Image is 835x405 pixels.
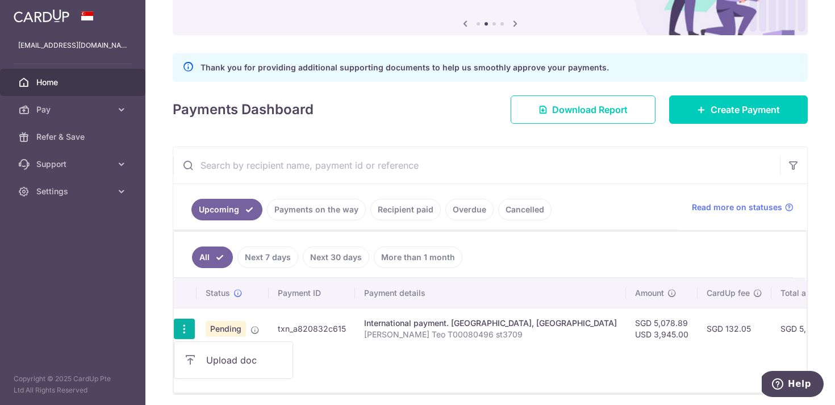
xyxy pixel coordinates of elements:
a: Next 30 days [303,247,369,268]
span: Read more on statuses [692,202,782,213]
img: CardUp [14,9,69,23]
a: Next 7 days [237,247,298,268]
span: Support [36,158,111,170]
span: Pending [206,321,246,337]
span: Home [36,77,111,88]
a: Cancelled [498,199,552,220]
span: Refer & Save [36,131,111,143]
a: Payments on the way [267,199,366,220]
div: International payment. [GEOGRAPHIC_DATA], [GEOGRAPHIC_DATA] [364,318,617,329]
span: Total amt. [780,287,818,299]
p: Thank you for providing additional supporting documents to help us smoothly approve your payments. [201,61,609,74]
span: CardUp fee [707,287,750,299]
span: Settings [36,186,111,197]
span: Pay [36,104,111,115]
td: txn_a820832c615 [269,308,355,349]
a: Download Report [511,95,656,124]
iframe: Opens a widget where you can find more information [762,371,824,399]
a: More than 1 month [374,247,462,268]
a: Read more on statuses [692,202,794,213]
a: All [192,247,233,268]
a: Recipient paid [370,199,441,220]
span: Create Payment [711,103,780,116]
p: [EMAIL_ADDRESS][DOMAIN_NAME] [18,40,127,51]
a: Overdue [445,199,494,220]
input: Search by recipient name, payment id or reference [173,147,780,183]
th: Payment ID [269,278,355,308]
td: SGD 5,078.89 USD 3,945.00 [626,308,698,349]
span: Amount [635,287,664,299]
p: [PERSON_NAME] Teo T00080496 st3709 [364,329,617,340]
th: Payment details [355,278,626,308]
span: Download Report [552,103,628,116]
h4: Payments Dashboard [173,99,314,120]
span: Status [206,287,230,299]
a: Create Payment [669,95,808,124]
td: SGD 132.05 [698,308,771,349]
a: Upcoming [191,199,262,220]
